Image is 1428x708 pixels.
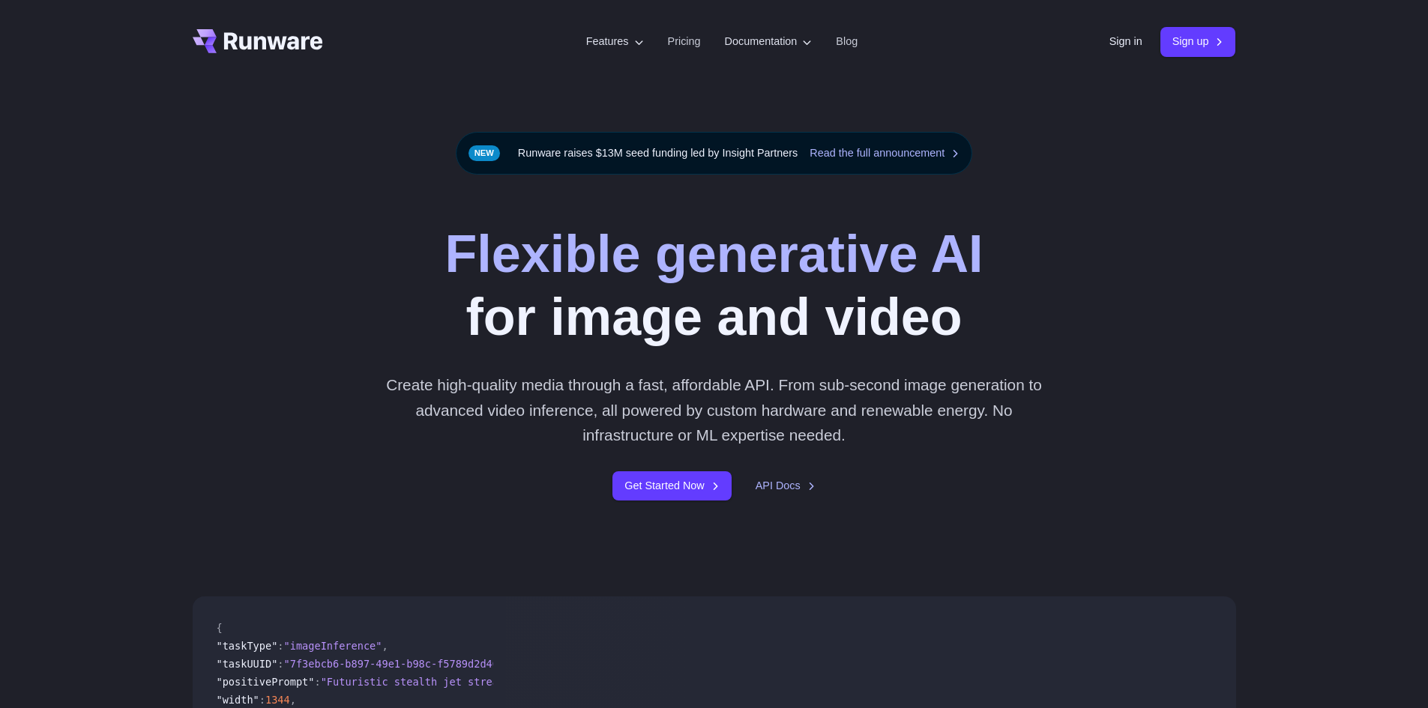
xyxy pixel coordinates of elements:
span: : [277,658,283,670]
span: : [277,640,283,652]
a: Get Started Now [612,471,731,500]
span: : [259,694,265,706]
a: Sign up [1160,27,1236,56]
span: { [217,622,223,634]
span: "taskUUID" [217,658,278,670]
span: "taskType" [217,640,278,652]
a: API Docs [756,477,816,494]
a: Blog [836,33,858,50]
span: "imageInference" [284,640,382,652]
span: : [314,676,320,688]
label: Documentation [725,33,813,50]
strong: Flexible generative AI [445,225,983,283]
span: , [382,640,388,652]
a: Pricing [668,33,701,50]
h1: for image and video [445,223,983,348]
a: Go to / [193,29,323,53]
div: Runware raises $13M seed funding led by Insight Partners [456,132,973,175]
span: "Futuristic stealth jet streaking through a neon-lit cityscape with glowing purple exhaust" [321,676,879,688]
a: Read the full announcement [810,145,959,162]
span: 1344 [265,694,290,706]
span: , [290,694,296,706]
span: "width" [217,694,259,706]
span: "positivePrompt" [217,676,315,688]
p: Create high-quality media through a fast, affordable API. From sub-second image generation to adv... [380,372,1048,447]
label: Features [586,33,644,50]
a: Sign in [1109,33,1142,50]
span: "7f3ebcb6-b897-49e1-b98c-f5789d2d40d7" [284,658,517,670]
